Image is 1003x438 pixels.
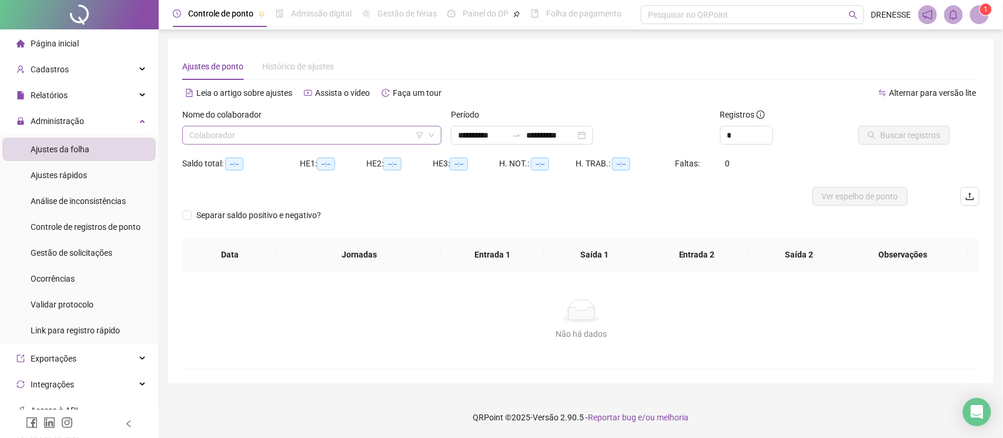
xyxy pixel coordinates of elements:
span: --:-- [317,158,335,170]
th: Observações [838,239,968,271]
span: Página inicial [31,39,79,48]
th: Saída 2 [748,239,850,271]
div: Open Intercom Messenger [963,398,991,426]
span: sync [16,380,25,389]
span: book [531,9,539,18]
span: Controle de registros de ponto [31,222,141,232]
span: Cadastros [31,65,69,74]
span: notification [922,9,933,20]
span: Gestão de solicitações [31,248,112,258]
footer: QRPoint © 2025 - 2.90.5 - [159,397,1003,438]
span: upload [965,192,975,201]
div: HE 2: [366,157,433,170]
span: bell [948,9,959,20]
span: file-done [276,9,284,18]
div: H. NOT.: [499,157,576,170]
span: to [512,131,521,140]
span: Registros [720,108,765,121]
span: pushpin [258,11,265,18]
span: sun [362,9,370,18]
span: clock-circle [173,9,181,18]
span: Ajustes de ponto [182,62,243,71]
div: Não há dados [196,327,966,340]
span: 1 [984,5,988,14]
span: linkedin [44,417,55,429]
div: HE 3: [433,157,499,170]
span: Separar saldo positivo e negativo? [192,209,326,222]
span: user-add [16,65,25,73]
span: history [382,89,390,97]
th: Entrada 2 [646,239,748,271]
span: --:-- [450,158,468,170]
span: dashboard [447,9,456,18]
th: Entrada 1 [442,239,544,271]
span: --:-- [383,158,402,170]
div: H. TRAB.: [576,157,676,170]
span: Leia o artigo sobre ajustes [196,88,292,98]
span: --:-- [225,158,243,170]
span: Faltas: [675,159,701,168]
span: down [428,132,435,139]
span: Integrações [31,380,74,389]
th: Data [182,239,278,271]
span: Relatórios [31,91,68,100]
span: Alternar para versão lite [890,88,977,98]
label: Nome do colaborador [182,108,269,121]
span: api [16,406,25,414]
label: Período [451,108,487,121]
span: swap-right [512,131,521,140]
span: Ajustes da folha [31,145,89,154]
span: lock [16,117,25,125]
span: Folha de pagamento [546,9,621,18]
span: Versão [533,413,559,422]
span: Administração [31,116,84,126]
span: Gestão de férias [377,9,437,18]
span: --:-- [531,158,549,170]
span: Análise de inconsistências [31,196,126,206]
span: Admissão digital [291,9,352,18]
span: export [16,355,25,363]
span: home [16,39,25,48]
th: Saída 1 [544,239,646,271]
span: 0 [725,159,730,168]
sup: Atualize o seu contato no menu Meus Dados [980,4,992,15]
span: Observações [847,248,958,261]
div: Saldo total: [182,157,300,170]
div: HE 1: [300,157,366,170]
button: Buscar registros [858,126,950,145]
th: Jornadas [278,239,442,271]
span: --:-- [612,158,630,170]
span: filter [416,132,423,139]
span: search [849,11,858,19]
span: swap [878,89,887,97]
span: Ajustes rápidos [31,170,87,180]
span: Validar protocolo [31,300,93,309]
span: Painel do DP [463,9,509,18]
span: pushpin [513,11,520,18]
span: left [125,420,133,428]
span: youtube [304,89,312,97]
span: Acesso à API [31,406,78,415]
span: Controle de ponto [188,9,253,18]
span: file [16,91,25,99]
span: Assista o vídeo [315,88,370,98]
span: Link para registro rápido [31,326,120,335]
span: facebook [26,417,38,429]
span: DRENESSE [871,8,911,21]
span: Faça um tour [393,88,442,98]
span: Reportar bug e/ou melhoria [589,413,689,422]
span: Histórico de ajustes [262,62,334,71]
span: info-circle [757,111,765,119]
span: instagram [61,417,73,429]
span: Exportações [31,354,76,363]
span: file-text [185,89,193,97]
button: Ver espelho de ponto [813,187,908,206]
span: Ocorrências [31,274,75,283]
